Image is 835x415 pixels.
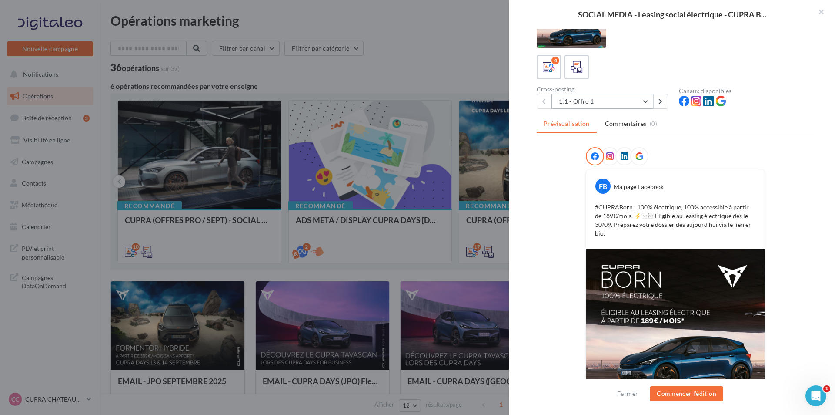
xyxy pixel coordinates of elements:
div: Canaux disponibles [679,88,814,94]
span: Commentaires [605,119,647,128]
p: #CUPRABorn : 100% électrique, 100% accessible à partir de 189€/mois. ⚡️ Éligible au leasing élect... [595,203,756,238]
div: FB [595,179,611,194]
div: Ma page Facebook [614,182,664,191]
span: (0) [650,120,657,127]
div: Cross-posting [537,86,672,92]
button: Fermer [614,388,641,399]
iframe: Intercom live chat [805,385,826,406]
button: 1:1 - Offre 1 [551,94,653,109]
span: 1 [823,385,830,392]
button: Commencer l'édition [650,386,723,401]
span: SOCIAL MEDIA - Leasing social électrique - CUPRA B... [578,10,766,18]
div: 4 [551,57,559,64]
